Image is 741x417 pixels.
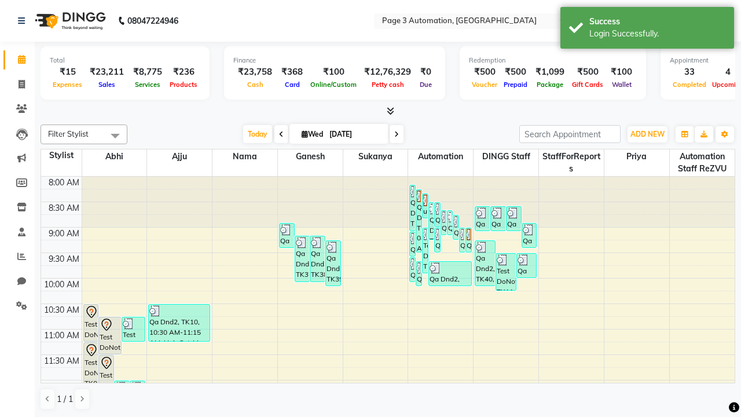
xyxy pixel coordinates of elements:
[474,149,538,164] span: DINGG Staff
[604,149,669,164] span: Priya
[149,305,210,341] div: Qa Dnd2, TK10, 10:30 AM-11:15 AM, Hair Cut-Men
[99,356,113,405] div: Test DoNotDelete, TK09, 11:30 AM-12:30 PM, Hair Cut-Women
[519,125,621,143] input: Search Appointment
[42,279,82,291] div: 10:00 AM
[435,228,440,252] div: Qa Dnd2, TK30, 09:00 AM-09:30 AM, Hair cut Below 12 years (Boy)
[127,5,178,37] b: 08047224946
[99,317,121,354] div: Test DoNotDelete, TK08, 10:45 AM-11:30 AM, Hair Cut-Men
[670,81,709,89] span: Completed
[147,149,212,164] span: Ajju
[460,228,465,252] div: Qa Dnd2, TK31, 09:00 AM-09:30 AM, Hair cut Below 12 years (Boy)
[82,149,147,164] span: Abhi
[212,149,277,164] span: Nama
[129,65,167,79] div: ₹8,775
[42,355,82,367] div: 11:30 AM
[46,177,82,189] div: 8:00 AM
[295,236,310,281] div: Qa Dnd2, TK37, 09:10 AM-10:05 AM, Special Hair Wash- Men
[416,190,421,252] div: Qa Dnd2, TK17, 08:15 AM-09:30 AM, Hair Cut By Expert-Men,Hair Cut-Men
[469,56,637,65] div: Redemption
[670,65,709,79] div: 33
[244,81,266,89] span: Cash
[326,126,384,143] input: 2025-09-03
[517,254,537,277] div: Qa Dnd2, TK35, 09:30 AM-10:00 AM, Hair cut Below 12 years (Boy)
[360,65,416,79] div: ₹12,76,329
[42,304,82,316] div: 10:30 AM
[429,203,434,239] div: Qa Dnd2, TK26, 08:30 AM-09:15 AM, Hair Cut-Men
[410,232,415,256] div: Qa Dnd2, TK32, 09:05 AM-09:35 AM, Hair cut Below 12 years (Boy)
[630,130,665,138] span: ADD NEW
[122,317,144,341] div: Test DoNotDelete, TK12, 10:45 AM-11:15 AM, Hair Cut By Expert-Men
[307,65,360,79] div: ₹100
[243,125,272,143] span: Today
[423,194,428,218] div: undefined, TK16, 08:20 AM-08:50 AM, Hair cut Below 12 years (Boy)
[522,224,537,247] div: Qa Dnd2, TK28, 08:55 AM-09:25 AM, Hair cut Below 12 years (Boy)
[469,65,500,79] div: ₹500
[606,65,637,79] div: ₹100
[429,262,471,286] div: Qa Dnd2, TK42, 09:40 AM-10:10 AM, Hair cut Below 12 years (Boy)
[50,56,200,65] div: Total
[280,224,294,247] div: Qa Dnd2, TK27, 08:55 AM-09:25 AM, Hair cut Below 12 years (Boy)
[423,228,428,273] div: Test DoNotDelete, TK34, 09:00 AM-09:55 AM, Special Hair Wash- Men
[42,381,82,393] div: 12:00 PM
[416,262,421,286] div: Qa Dnd2, TK41, 09:40 AM-10:10 AM, Hair cut Below 12 years (Boy)
[453,215,458,239] div: Qa Dnd2, TK25, 08:45 AM-09:15 AM, Hair Cut By Expert-Men
[417,81,435,89] span: Due
[569,81,606,89] span: Gift Cards
[96,81,118,89] span: Sales
[233,65,277,79] div: ₹23,758
[534,81,566,89] span: Package
[435,203,440,226] div: Qa Dnd2, TK18, 08:30 AM-09:00 AM, Hair cut Below 12 years (Boy)
[50,65,85,79] div: ₹15
[475,207,490,231] div: Qa Dnd2, TK19, 08:35 AM-09:05 AM, Hair Cut By Expert-Men
[670,149,735,176] span: Automation Staff reZVU
[84,343,98,392] div: Test DoNotDelete, TK07, 11:15 AM-12:15 PM, Hair Cut-Women
[609,81,634,89] span: Wallet
[447,211,453,235] div: Qa Dnd2, TK24, 08:40 AM-09:10 AM, Hair Cut By Expert-Men
[500,65,531,79] div: ₹500
[46,253,82,265] div: 9:30 AM
[42,330,82,342] div: 11:00 AM
[277,65,307,79] div: ₹368
[441,211,446,235] div: Qa Dnd2, TK23, 08:40 AM-09:10 AM, Hair Cut By Expert-Men
[57,393,73,405] span: 1 / 1
[569,65,606,79] div: ₹500
[531,65,569,79] div: ₹1,099
[299,130,326,138] span: Wed
[469,81,500,89] span: Voucher
[539,149,604,176] span: StaffForReports
[41,149,82,162] div: Stylist
[466,228,471,252] div: Qa Dnd2, TK29, 09:00 AM-09:30 AM, Hair cut Below 12 years (Boy)
[278,149,343,164] span: Ganesh
[410,185,415,231] div: Qa Dnd2, TK22, 08:10 AM-09:05 AM, Special Hair Wash- Men
[496,254,516,290] div: Test DoNotDelete, TK11, 09:30 AM-10:15 AM, Hair Cut-Men
[369,81,407,89] span: Petty cash
[491,207,505,231] div: Qa Dnd2, TK20, 08:35 AM-09:05 AM, Hair Cut By Expert-Men
[85,65,129,79] div: ₹23,211
[84,305,98,341] div: Test DoNotDelete, TK06, 10:30 AM-11:15 AM, Hair Cut-Men
[132,81,163,89] span: Services
[507,207,521,231] div: Qa Dnd2, TK21, 08:35 AM-09:05 AM, Hair cut Below 12 years (Boy)
[310,236,325,281] div: Qa Dnd2, TK38, 09:10 AM-10:05 AM, Special Hair Wash- Men
[501,81,530,89] span: Prepaid
[589,28,725,40] div: Login Successfully.
[48,129,89,138] span: Filter Stylist
[408,149,473,164] span: Automation
[628,126,667,142] button: ADD NEW
[46,228,82,240] div: 9:00 AM
[410,258,415,281] div: Qa Dnd2, TK36, 09:35 AM-10:05 AM, Hair Cut By Expert-Men
[282,81,303,89] span: Card
[46,202,82,214] div: 8:30 AM
[475,241,495,286] div: Qa Dnd2, TK40, 09:15 AM-10:10 AM, Special Hair Wash- Men
[307,81,360,89] span: Online/Custom
[589,16,725,28] div: Success
[326,241,340,286] div: Qa Dnd2, TK39, 09:15 AM-10:10 AM, Special Hair Wash- Men
[30,5,109,37] img: logo
[50,81,85,89] span: Expenses
[167,81,200,89] span: Products
[233,56,436,65] div: Finance
[416,65,436,79] div: ₹0
[167,65,200,79] div: ₹236
[343,149,408,164] span: Sukanya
